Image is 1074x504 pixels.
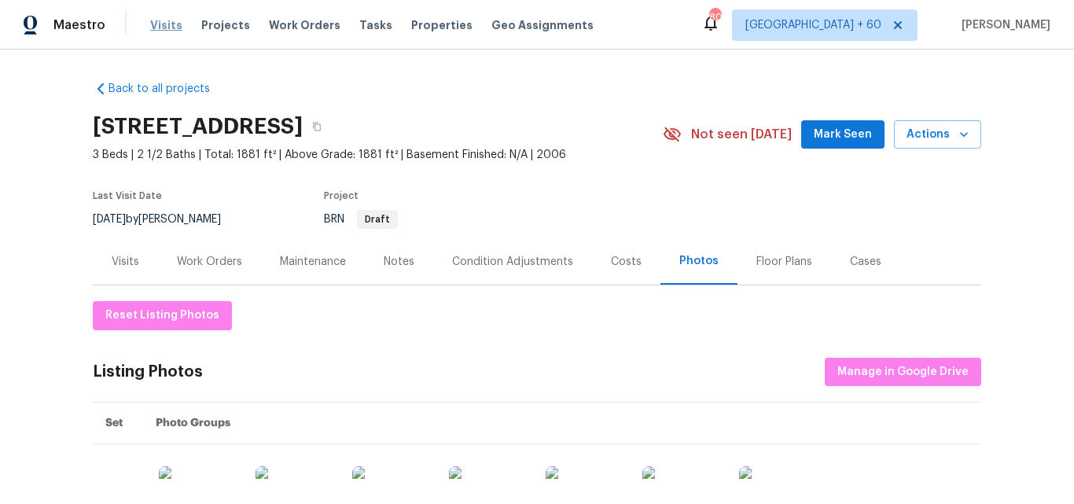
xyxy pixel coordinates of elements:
[825,358,981,387] button: Manage in Google Drive
[955,17,1050,33] span: [PERSON_NAME]
[709,9,720,25] div: 803
[894,120,981,149] button: Actions
[324,191,359,200] span: Project
[303,112,331,141] button: Copy Address
[679,253,719,269] div: Photos
[850,254,881,270] div: Cases
[93,403,143,444] th: Set
[814,125,872,145] span: Mark Seen
[359,20,392,31] span: Tasks
[269,17,340,33] span: Work Orders
[93,301,232,330] button: Reset Listing Photos
[491,17,594,33] span: Geo Assignments
[452,254,573,270] div: Condition Adjustments
[177,254,242,270] div: Work Orders
[756,254,812,270] div: Floor Plans
[93,147,663,163] span: 3 Beds | 2 1/2 Baths | Total: 1881 ft² | Above Grade: 1881 ft² | Basement Finished: N/A | 2006
[691,127,792,142] span: Not seen [DATE]
[143,403,981,444] th: Photo Groups
[280,254,346,270] div: Maintenance
[93,210,240,229] div: by [PERSON_NAME]
[837,362,969,382] span: Manage in Google Drive
[745,17,881,33] span: [GEOGRAPHIC_DATA] + 60
[201,17,250,33] span: Projects
[907,125,969,145] span: Actions
[411,17,473,33] span: Properties
[611,254,642,270] div: Costs
[384,254,414,270] div: Notes
[105,306,219,326] span: Reset Listing Photos
[801,120,885,149] button: Mark Seen
[93,119,303,134] h2: [STREET_ADDRESS]
[93,81,244,97] a: Back to all projects
[324,214,398,225] span: BRN
[150,17,182,33] span: Visits
[359,215,396,224] span: Draft
[112,254,139,270] div: Visits
[93,191,162,200] span: Last Visit Date
[53,17,105,33] span: Maestro
[93,214,126,225] span: [DATE]
[93,364,203,380] div: Listing Photos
